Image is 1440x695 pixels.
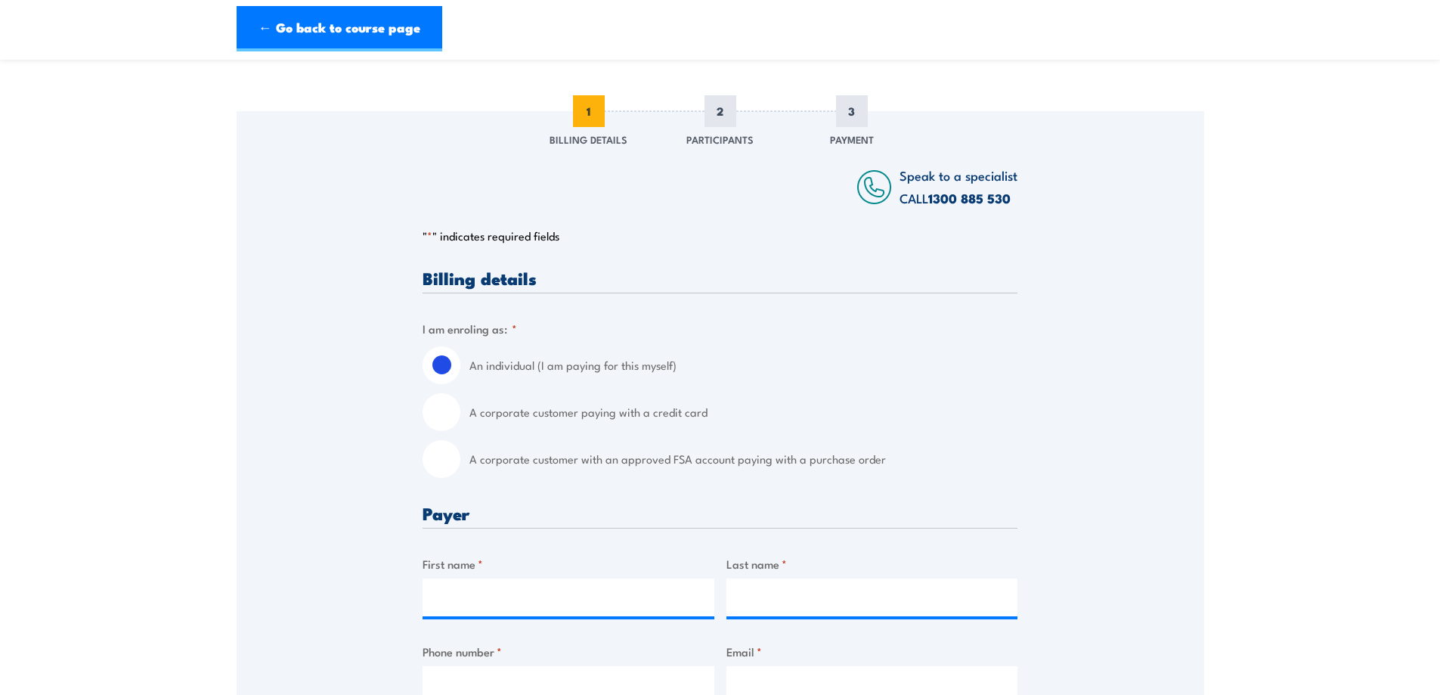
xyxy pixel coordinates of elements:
span: 2 [705,95,736,127]
span: Speak to a specialist CALL [900,166,1017,207]
label: Phone number [423,643,714,660]
a: ← Go back to course page [237,6,442,51]
span: Participants [686,132,754,147]
label: A corporate customer paying with a credit card [469,393,1017,431]
h3: Billing details [423,269,1017,287]
h3: Payer [423,504,1017,522]
span: Payment [830,132,874,147]
span: 1 [573,95,605,127]
label: A corporate customer with an approved FSA account paying with a purchase order [469,440,1017,478]
label: Email [726,643,1018,660]
label: First name [423,555,714,572]
span: 3 [836,95,868,127]
label: Last name [726,555,1018,572]
a: 1300 885 530 [928,188,1011,208]
span: Billing Details [550,132,627,147]
legend: I am enroling as: [423,320,517,337]
p: " " indicates required fields [423,228,1017,244]
label: An individual (I am paying for this myself) [469,346,1017,384]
